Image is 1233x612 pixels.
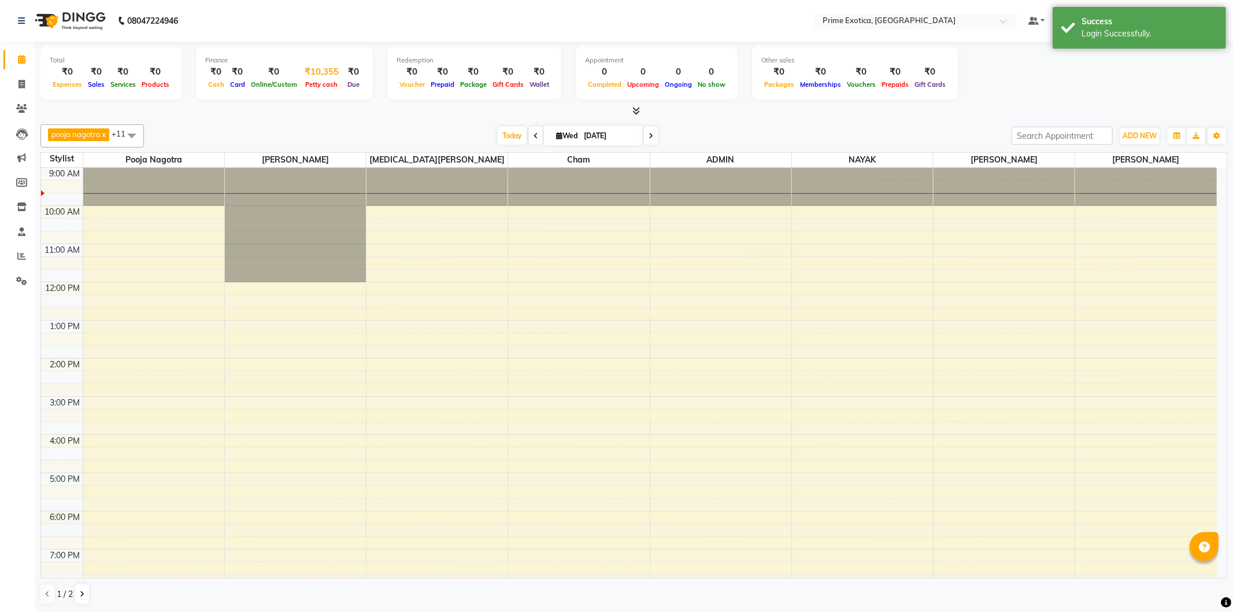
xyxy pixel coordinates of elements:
[48,397,83,409] div: 3:00 PM
[43,244,83,256] div: 11:00 AM
[48,435,83,447] div: 4:00 PM
[585,56,728,65] div: Appointment
[248,80,300,89] span: Online/Custom
[761,80,797,89] span: Packages
[1123,131,1157,140] span: ADD NEW
[127,5,178,37] b: 08047224946
[397,56,552,65] div: Redemption
[50,56,172,65] div: Total
[527,65,552,79] div: ₹0
[879,65,912,79] div: ₹0
[48,320,83,333] div: 1:00 PM
[50,65,85,79] div: ₹0
[83,153,224,167] span: pooja nagotra
[912,65,949,79] div: ₹0
[1075,153,1217,167] span: [PERSON_NAME]
[1082,16,1217,28] div: Success
[844,80,879,89] span: Vouchers
[457,80,490,89] span: Package
[366,153,508,167] span: [MEDICAL_DATA][PERSON_NAME]
[225,153,366,167] span: [PERSON_NAME]
[85,80,108,89] span: Sales
[48,550,83,562] div: 7:00 PM
[345,80,362,89] span: Due
[303,80,341,89] span: Petty cash
[248,65,300,79] div: ₹0
[508,153,649,167] span: cham
[300,65,343,79] div: ₹10,355
[761,56,949,65] div: Other sales
[490,65,527,79] div: ₹0
[585,65,624,79] div: 0
[797,80,844,89] span: Memberships
[844,65,879,79] div: ₹0
[108,65,139,79] div: ₹0
[934,153,1075,167] span: [PERSON_NAME]
[1012,127,1113,145] input: Search Appointment
[662,65,695,79] div: 0
[43,206,83,218] div: 10:00 AM
[662,80,695,89] span: Ongoing
[139,65,172,79] div: ₹0
[51,130,101,139] span: pooja nagotra
[650,153,791,167] span: ADMIN
[553,131,580,140] span: Wed
[29,5,109,37] img: logo
[879,80,912,89] span: Prepaids
[101,130,106,139] a: x
[112,129,134,138] span: +11
[397,80,428,89] span: Voucher
[205,56,364,65] div: Finance
[48,511,83,523] div: 6:00 PM
[797,65,844,79] div: ₹0
[48,473,83,485] div: 5:00 PM
[695,65,728,79] div: 0
[205,80,227,89] span: Cash
[695,80,728,89] span: No show
[47,168,83,180] div: 9:00 AM
[624,65,662,79] div: 0
[912,80,949,89] span: Gift Cards
[205,65,227,79] div: ₹0
[85,65,108,79] div: ₹0
[343,65,364,79] div: ₹0
[1082,28,1217,40] div: Login Successfully.
[761,65,797,79] div: ₹0
[792,153,933,167] span: NAYAK
[41,153,83,165] div: Stylist
[227,65,248,79] div: ₹0
[527,80,552,89] span: Wallet
[397,65,428,79] div: ₹0
[580,127,638,145] input: 2025-10-01
[585,80,624,89] span: Completed
[139,80,172,89] span: Products
[57,588,73,600] span: 1 / 2
[227,80,248,89] span: Card
[457,65,490,79] div: ₹0
[498,127,527,145] span: Today
[43,282,83,294] div: 12:00 PM
[1120,128,1160,144] button: ADD NEW
[50,80,85,89] span: Expenses
[428,65,457,79] div: ₹0
[624,80,662,89] span: Upcoming
[108,80,139,89] span: Services
[428,80,457,89] span: Prepaid
[490,80,527,89] span: Gift Cards
[48,359,83,371] div: 2:00 PM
